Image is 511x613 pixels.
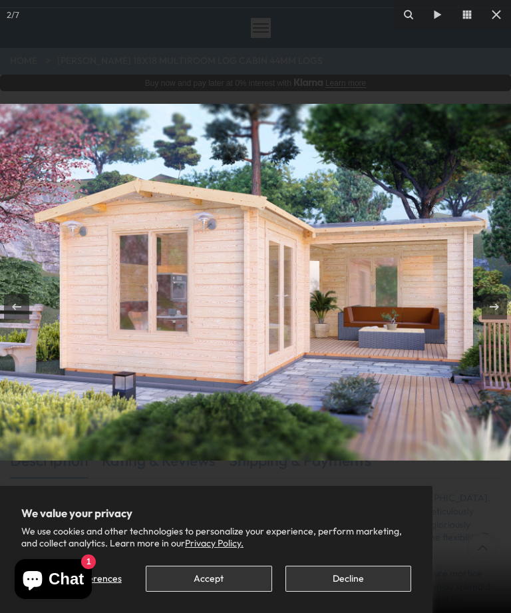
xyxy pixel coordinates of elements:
[185,537,244,549] a: Privacy Policy.
[464,274,511,340] button: Next
[11,559,96,602] inbox-online-store-chat: Shopify online store chat
[285,566,411,592] button: Decline
[146,566,271,592] button: Accept
[21,507,411,519] h2: We value your privacy
[21,525,411,549] p: We use cookies and other technologies to personalize your experience, perform marketing, and coll...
